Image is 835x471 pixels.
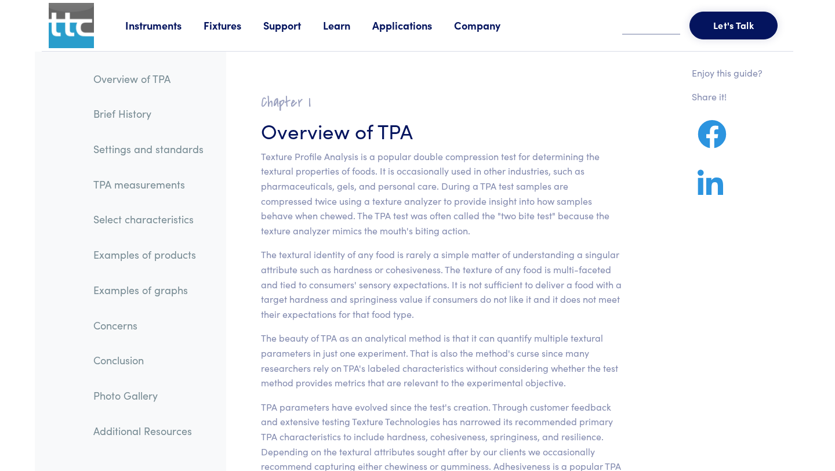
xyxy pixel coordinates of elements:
button: Let's Talk [689,12,778,39]
h3: Overview of TPA [261,116,622,144]
p: Share it! [692,89,763,104]
p: Enjoy this guide? [692,66,763,81]
a: Company [454,18,522,32]
a: Overview of TPA [84,66,213,92]
a: Select characteristics [84,206,213,233]
a: Concerns [84,312,213,339]
a: Settings and standards [84,136,213,162]
a: Learn [323,18,372,32]
p: Texture Profile Analysis is a popular double compression test for determining the textural proper... [261,149,622,238]
a: Applications [372,18,454,32]
img: ttc_logo_1x1_v1.0.png [49,3,94,48]
h2: Chapter I [261,93,622,111]
a: Instruments [125,18,204,32]
p: The beauty of TPA as an analytical method is that it can quantify multiple textural parameters in... [261,331,622,390]
p: The textural identity of any food is rarely a simple matter of understanding a singular attribute... [261,247,622,321]
a: Photo Gallery [84,382,213,409]
a: Share on LinkedIn [692,183,729,198]
a: Brief History [84,100,213,127]
a: Examples of graphs [84,277,213,303]
a: TPA measurements [84,171,213,198]
a: Support [263,18,323,32]
a: Conclusion [84,347,213,374]
a: Additional Resources [84,418,213,444]
a: Fixtures [204,18,263,32]
a: Examples of products [84,241,213,268]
